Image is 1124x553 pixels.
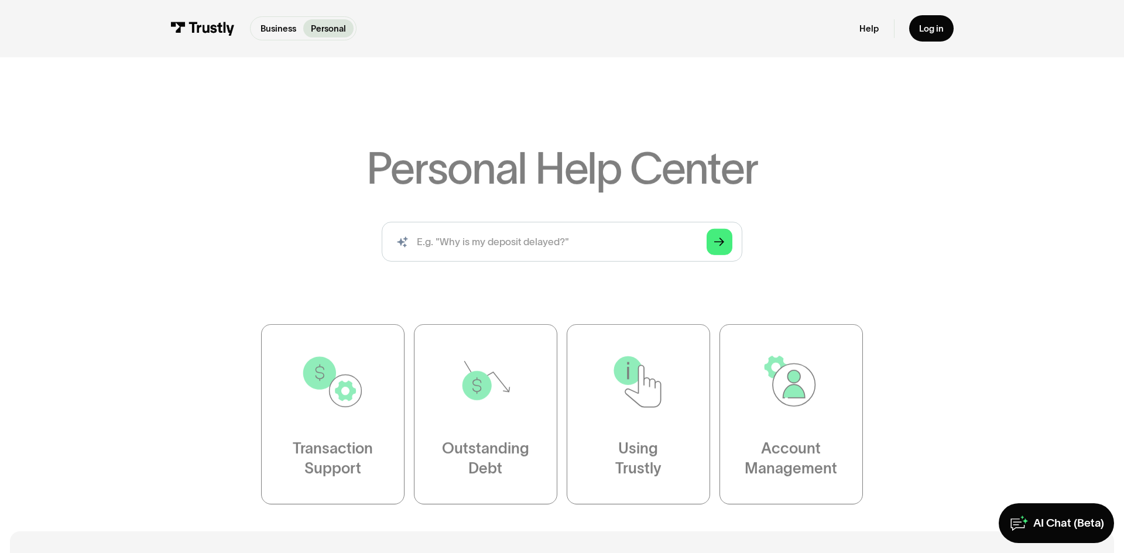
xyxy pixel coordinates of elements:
[859,23,879,34] a: Help
[382,222,742,262] form: Search
[567,324,710,504] a: UsingTrustly
[999,503,1114,543] a: AI Chat (Beta)
[303,19,353,37] a: Personal
[293,439,373,479] div: Transaction Support
[745,439,837,479] div: Account Management
[719,324,863,504] a: AccountManagement
[253,19,303,37] a: Business
[1033,516,1104,531] div: AI Chat (Beta)
[261,324,405,504] a: TransactionSupport
[414,324,557,504] a: OutstandingDebt
[311,22,346,35] p: Personal
[261,22,296,35] p: Business
[366,146,758,190] h1: Personal Help Center
[615,439,662,479] div: Using Trustly
[442,439,529,479] div: Outstanding Debt
[919,23,944,34] div: Log in
[909,15,954,42] a: Log in
[170,22,235,35] img: Trustly Logo
[382,222,742,262] input: search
